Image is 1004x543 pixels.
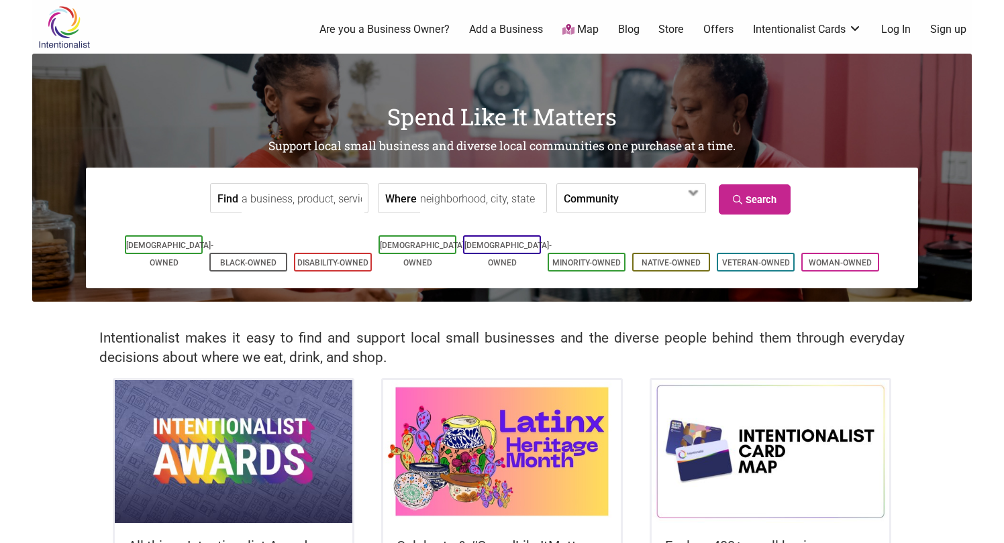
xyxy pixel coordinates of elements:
a: Black-Owned [220,258,277,267]
img: Intentionalist Card Map [652,380,889,522]
img: Intentionalist Awards [115,380,352,522]
a: Disability-Owned [297,258,368,267]
a: Native-Owned [642,258,701,267]
a: Map [562,22,599,38]
a: Intentionalist Cards [753,22,862,37]
input: neighborhood, city, state [420,184,543,214]
input: a business, product, service [242,184,364,214]
a: Log In [881,22,911,37]
a: Sign up [930,22,966,37]
a: Blog [618,22,640,37]
a: Offers [703,22,734,37]
a: [DEMOGRAPHIC_DATA]-Owned [380,241,467,267]
label: Find [217,184,238,213]
a: Store [658,22,684,37]
a: [DEMOGRAPHIC_DATA]-Owned [464,241,552,267]
h1: Spend Like It Matters [32,101,972,133]
img: Intentionalist [32,5,96,49]
a: Search [719,184,791,215]
a: Add a Business [469,22,543,37]
img: Latinx / Hispanic Heritage Month [383,380,621,522]
label: Where [385,184,417,213]
a: Minority-Owned [552,258,621,267]
h2: Intentionalist makes it easy to find and support local small businesses and the diverse people be... [99,328,905,367]
a: Woman-Owned [809,258,872,267]
a: Are you a Business Owner? [319,22,450,37]
a: [DEMOGRAPHIC_DATA]-Owned [126,241,213,267]
h2: Support local small business and diverse local communities one purchase at a time. [32,138,972,155]
label: Community [564,184,619,213]
a: Veteran-Owned [722,258,790,267]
